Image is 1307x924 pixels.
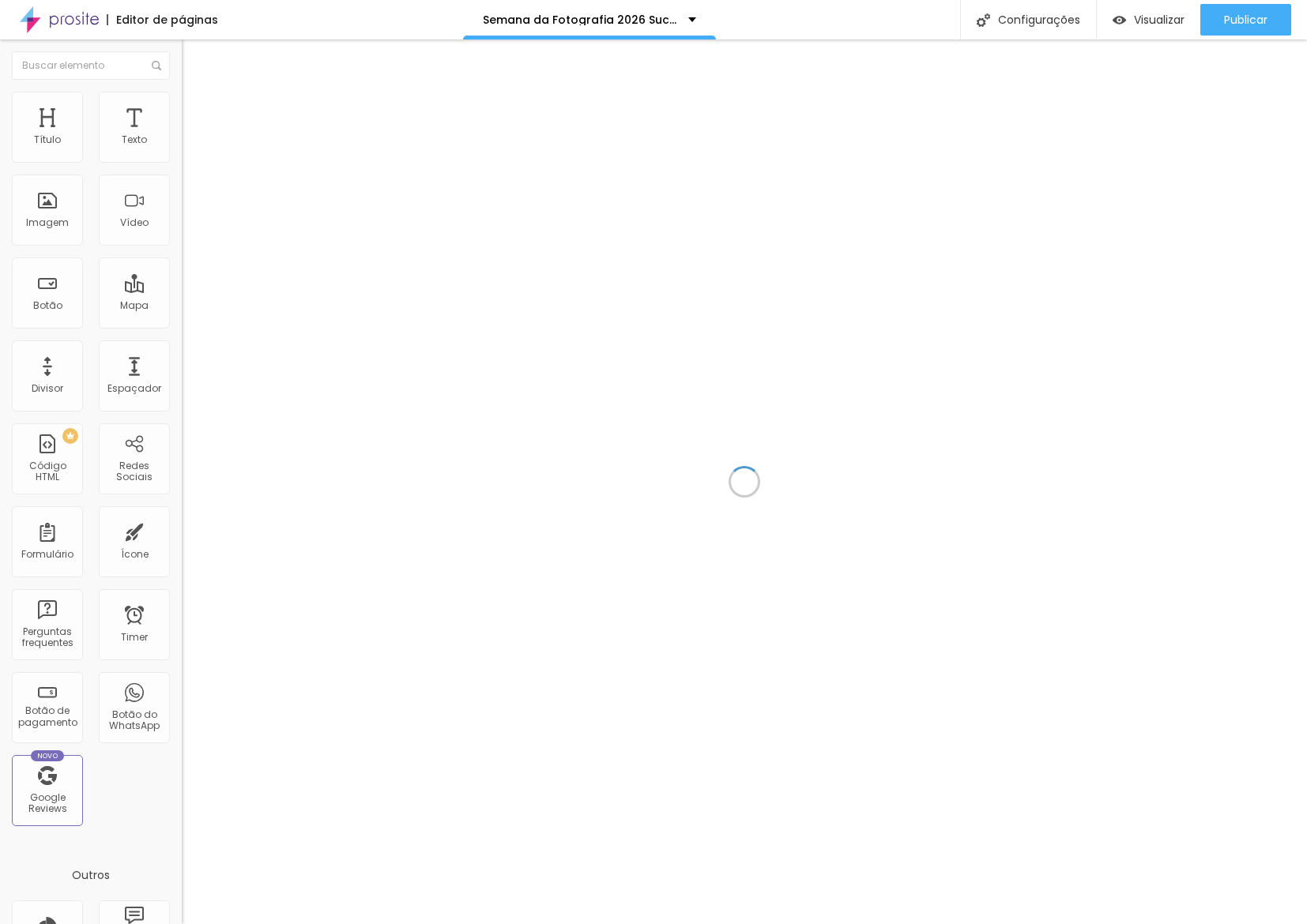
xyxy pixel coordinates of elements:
div: Google Reviews [16,792,78,815]
p: Semana da Fotografia 2026 Sucesso [483,14,676,25]
div: Espaçador [107,383,161,394]
div: Título [34,134,61,145]
div: Imagem [26,217,69,228]
img: Icone [977,13,990,27]
div: Mapa [120,300,149,311]
button: Visualizar [1097,4,1200,36]
div: Botão [33,300,62,311]
div: Botão de pagamento [16,705,78,728]
span: Visualizar [1134,13,1185,26]
div: Ícone [121,549,149,560]
div: Texto [122,134,147,145]
input: Buscar elemento [12,51,170,80]
div: Editor de páginas [107,14,218,25]
div: Novo [31,750,65,761]
div: Vídeo [120,217,149,228]
div: Código HTML [16,460,78,483]
div: Perguntas frequentes [16,626,78,649]
img: view-1.svg [1113,13,1126,27]
div: Botão do WhatsApp [103,709,165,732]
img: Icone [152,61,161,70]
div: Formulário [21,549,73,560]
span: Publicar [1224,13,1267,26]
div: Timer [121,632,148,643]
button: Publicar [1200,4,1291,36]
div: Divisor [32,383,63,394]
div: Redes Sociais [103,460,165,483]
